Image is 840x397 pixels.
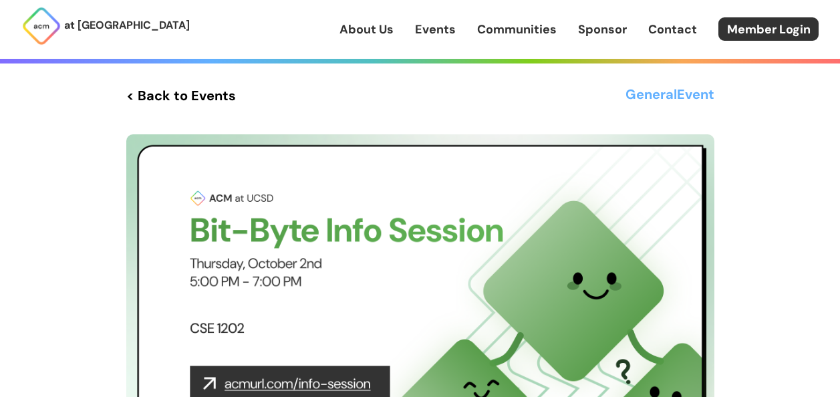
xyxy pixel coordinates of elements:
img: ACM Logo [21,6,61,46]
a: About Us [339,21,394,38]
a: Communities [477,21,557,38]
a: Events [415,21,456,38]
a: Sponsor [578,21,627,38]
a: Contact [648,21,697,38]
p: at [GEOGRAPHIC_DATA] [64,17,190,34]
a: < Back to Events [126,84,236,108]
a: at [GEOGRAPHIC_DATA] [21,6,190,46]
h3: General Event [625,84,714,108]
a: Member Login [718,17,819,41]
